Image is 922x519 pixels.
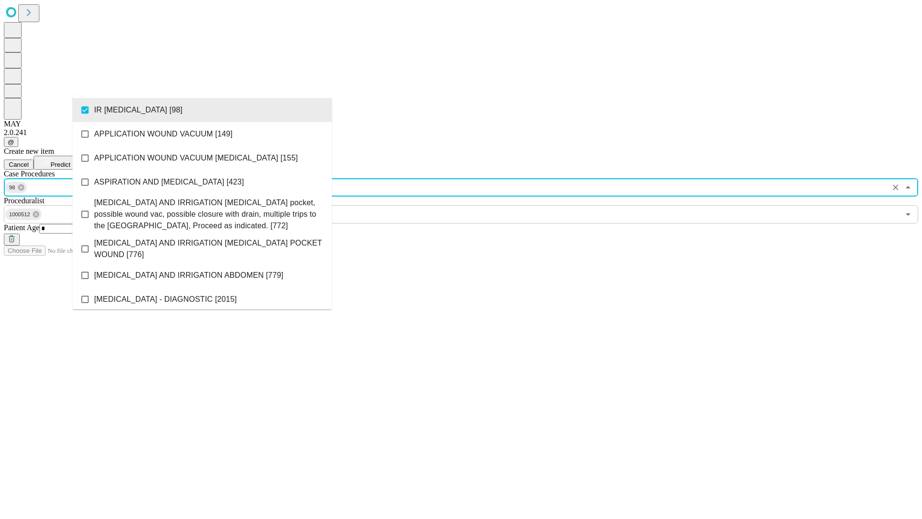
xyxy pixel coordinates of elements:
[4,128,918,137] div: 2.0.241
[94,128,232,140] span: APPLICATION WOUND VACUUM [149]
[94,197,324,232] span: [MEDICAL_DATA] AND IRRIGATION [MEDICAL_DATA] pocket, possible wound vac, possible closure with dr...
[4,160,34,170] button: Cancel
[901,181,915,194] button: Close
[9,161,29,168] span: Cancel
[34,156,78,170] button: Predict
[4,223,39,232] span: Patient Age
[889,181,902,194] button: Clear
[4,120,918,128] div: MAY
[94,294,237,305] span: [MEDICAL_DATA] - DIAGNOSTIC [2015]
[94,152,298,164] span: APPLICATION WOUND VACUUM [MEDICAL_DATA] [155]
[4,197,44,205] span: Proceduralist
[5,182,27,193] div: 98
[4,170,55,178] span: Scheduled Procedure
[901,208,915,221] button: Open
[5,209,42,220] div: 1000512
[94,237,324,260] span: [MEDICAL_DATA] AND IRRIGATION [MEDICAL_DATA] POCKET WOUND [776]
[5,209,34,220] span: 1000512
[4,137,18,147] button: @
[94,176,244,188] span: ASPIRATION AND [MEDICAL_DATA] [423]
[94,104,182,116] span: IR [MEDICAL_DATA] [98]
[8,138,14,146] span: @
[94,270,283,281] span: [MEDICAL_DATA] AND IRRIGATION ABDOMEN [779]
[5,182,19,193] span: 98
[50,161,70,168] span: Predict
[4,147,54,155] span: Create new item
